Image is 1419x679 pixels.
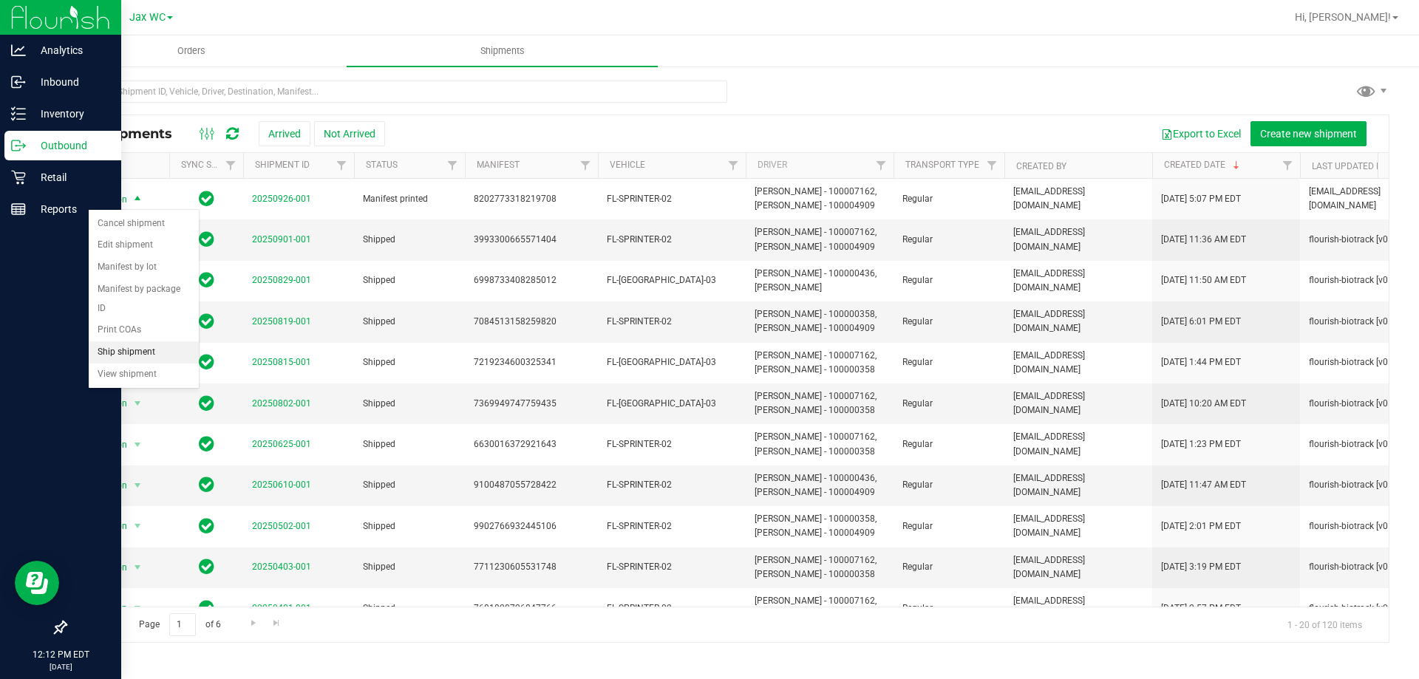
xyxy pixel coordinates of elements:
a: Manifest [477,160,520,170]
span: 9100487055728422 [474,478,589,492]
button: Not Arrived [314,121,385,146]
button: Create new shipment [1250,121,1367,146]
span: 1 - 20 of 120 items [1276,613,1374,635]
span: 7681820726847766 [474,601,589,615]
a: Filter [980,153,1004,178]
span: [PERSON_NAME] - 100007162, [PERSON_NAME] - 100004909 [755,225,885,253]
span: Regular [902,519,996,533]
span: Regular [902,355,996,369]
a: Go to the next page [242,613,264,633]
span: Shipped [363,519,456,533]
span: [PERSON_NAME] - 100007162, [PERSON_NAME] - 100000358 [755,553,885,581]
span: flourish-biotrack [v0.1.0] [1309,519,1405,533]
a: Created Date [1164,160,1242,170]
span: [PERSON_NAME] - 100007162, [PERSON_NAME] - 100000358 [755,349,885,377]
span: Regular [902,478,996,492]
span: [EMAIL_ADDRESS][DOMAIN_NAME] [1013,267,1143,295]
a: Filter [574,153,598,178]
span: Regular [902,233,996,247]
a: Filter [440,153,465,178]
span: [EMAIL_ADDRESS][DOMAIN_NAME] [1013,307,1143,335]
span: In Sync [199,352,214,372]
inline-svg: Inbound [11,75,26,89]
a: Shipment ID [255,160,310,170]
a: Sync Status [181,160,238,170]
span: FL-[GEOGRAPHIC_DATA]-03 [607,273,737,287]
inline-svg: Reports [11,202,26,216]
span: 3993300665571404 [474,233,589,247]
p: Inventory [26,105,115,123]
span: Shipped [363,478,456,492]
span: [PERSON_NAME] - 100007162, [PERSON_NAME] - 100000358 [755,430,885,458]
span: [EMAIL_ADDRESS][DOMAIN_NAME] [1013,349,1143,377]
span: In Sync [199,598,214,618]
span: Shipped [363,437,456,451]
span: 8202773318219708 [474,192,589,206]
input: Search Shipment ID, Vehicle, Driver, Destination, Manifest... [65,81,727,103]
a: 20250401-001 [252,603,311,613]
span: In Sync [199,474,214,495]
span: In Sync [199,516,214,536]
a: Orders [35,35,347,66]
span: In Sync [199,556,214,577]
span: flourish-biotrack [v0.1.0] [1309,233,1405,247]
span: [DATE] 2:57 PM EDT [1161,601,1241,615]
span: FL-SPRINTER-02 [607,192,737,206]
span: flourish-biotrack [v0.1.0] [1309,315,1405,329]
inline-svg: Analytics [11,43,26,58]
a: 20250815-001 [252,357,311,367]
span: Regular [902,397,996,411]
li: Manifest by package ID [89,279,199,319]
span: [DATE] 2:01 PM EDT [1161,519,1241,533]
span: Regular [902,560,996,574]
span: flourish-biotrack [v0.1.0] [1309,397,1405,411]
span: Regular [902,273,996,287]
inline-svg: Outbound [11,138,26,153]
a: 20250829-001 [252,275,311,285]
span: [DATE] 3:19 PM EDT [1161,560,1241,574]
span: [PERSON_NAME] - 100007162, [PERSON_NAME] - 100000358 [755,389,885,417]
span: All Shipments [77,126,187,142]
span: select [129,516,147,536]
p: 12:12 PM EDT [7,648,115,661]
span: [DATE] 10:20 AM EDT [1161,397,1246,411]
span: Shipments [460,44,545,58]
span: In Sync [199,229,214,250]
span: Shipped [363,315,456,329]
span: [PERSON_NAME] - 100000358, [PERSON_NAME] - 100004909 [755,307,885,335]
span: select [129,189,147,210]
a: 20250926-001 [252,194,311,204]
a: Status [366,160,398,170]
li: Cancel shipment [89,213,199,235]
span: FL-SPRINTER-02 [607,315,737,329]
span: select [129,557,147,578]
span: select [129,598,147,618]
span: [EMAIL_ADDRESS][DOMAIN_NAME] [1013,185,1143,213]
span: FL-SPRINTER-02 [607,233,737,247]
span: [EMAIL_ADDRESS][DOMAIN_NAME] [1013,389,1143,417]
span: [PERSON_NAME] - 100000436, [PERSON_NAME] - 100004909 [755,471,885,499]
a: Filter [721,153,746,178]
li: Manifest by lot [89,256,199,279]
a: Filter [330,153,354,178]
span: FL-SPRINTER-02 [607,601,737,615]
span: Shipped [363,233,456,247]
span: 7711230605531748 [474,560,589,574]
span: Regular [902,601,996,615]
a: 20250502-001 [252,521,311,531]
span: flourish-biotrack [v0.1.0] [1309,601,1405,615]
button: Arrived [259,121,310,146]
a: Vehicle [610,160,645,170]
inline-svg: Retail [11,170,26,185]
span: [DATE] 1:23 PM EDT [1161,437,1241,451]
a: Created By [1016,161,1066,171]
span: Shipped [363,560,456,574]
span: select [129,393,147,414]
span: FL-SPRINTER-02 [607,519,737,533]
span: FL-SPRINTER-02 [607,437,737,451]
a: 20250625-001 [252,439,311,449]
span: [DATE] 1:44 PM EDT [1161,355,1241,369]
span: 7369949747759435 [474,397,589,411]
span: Manifest printed [363,192,456,206]
span: flourish-biotrack [v0.1.0] [1309,478,1405,492]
